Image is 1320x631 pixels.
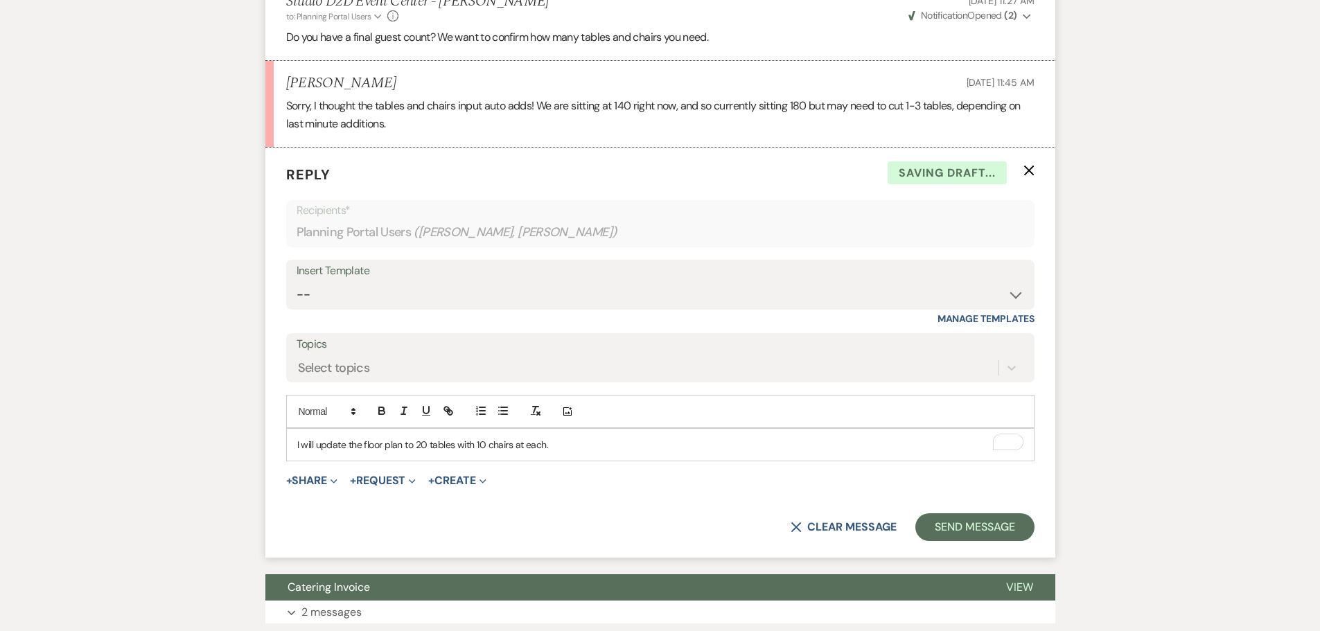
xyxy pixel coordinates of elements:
button: Clear message [791,522,896,533]
div: Insert Template [297,261,1024,281]
div: Select topics [298,359,370,377]
p: I will update the floor plan to 20 tables with 10 chairs at each. [297,437,1023,452]
button: Catering Invoice [265,574,984,601]
span: Catering Invoice [288,580,370,594]
span: + [350,475,356,486]
span: ( [PERSON_NAME], [PERSON_NAME] ) [414,223,617,242]
button: View [984,574,1055,601]
span: View [1006,580,1033,594]
div: To enrich screen reader interactions, please activate Accessibility in Grammarly extension settings [287,429,1034,461]
span: Notification [921,9,967,21]
span: [DATE] 11:45 AM [967,76,1035,89]
strong: ( 2 ) [1004,9,1017,21]
span: + [428,475,434,486]
span: + [286,475,292,486]
h5: [PERSON_NAME] [286,75,396,92]
button: Request [350,475,416,486]
label: Topics [297,335,1024,355]
button: Send Message [915,513,1034,541]
button: to: Planning Portal Users [286,10,385,23]
button: Share [286,475,338,486]
button: 2 messages [265,601,1055,624]
p: Do you have a final guest count? We want to confirm how many tables and chairs you need. [286,28,1035,46]
p: Recipients* [297,202,1024,220]
a: Manage Templates [938,312,1035,325]
p: 2 messages [301,603,362,621]
span: Saving draft... [888,161,1007,185]
button: NotificationOpened (2) [906,8,1035,23]
span: Reply [286,166,331,184]
span: to: Planning Portal Users [286,11,371,22]
button: Create [428,475,486,486]
p: Sorry, I thought the tables and chairs input auto adds! We are sitting at 140 right now, and so c... [286,97,1035,132]
span: Opened [908,9,1017,21]
div: Planning Portal Users [297,219,1024,246]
